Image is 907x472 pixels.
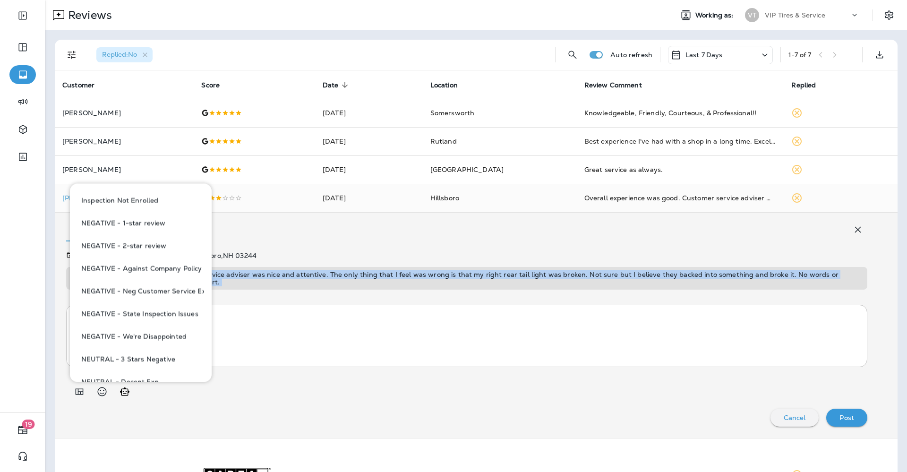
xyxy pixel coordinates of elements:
button: Expand Sidebar [9,6,36,25]
button: Export as CSV [870,45,889,64]
button: Settings [881,7,898,24]
button: NEGATIVE - Against Company Policy [77,257,204,280]
button: Post [826,409,867,427]
span: Replied : No [102,50,137,59]
button: Filters [62,45,81,64]
button: Select an emoji [93,382,111,401]
span: Location [430,81,470,89]
td: [DATE] [315,127,423,155]
td: [DATE] [315,184,423,212]
button: NEGATIVE - State Inspection Issues [77,303,204,326]
p: Cancel [784,414,806,421]
td: [DATE] [315,155,423,184]
p: Post [839,414,854,421]
button: Generate AI response [115,382,134,401]
span: Hillsboro [430,194,459,202]
button: Search Reviews [563,45,582,64]
div: Replied:No [96,47,153,62]
p: Last 7 Days [685,51,723,59]
span: 19 [22,420,35,429]
div: Overall experience was good. Customer service adviser was nice and attentive. The only thing that... [584,193,777,203]
button: NEGATIVE - We're Disappointed [77,326,204,348]
span: Score [201,81,232,89]
p: Auto refresh [610,51,652,59]
button: Add in a premade template [70,382,89,401]
span: Date [323,81,351,89]
button: Reply [66,215,117,249]
div: VT [745,8,759,22]
div: Great service as always. [584,165,777,174]
span: Somersworth [430,109,475,117]
span: [GEOGRAPHIC_DATA] [430,165,504,174]
button: NEGATIVE - Neg Customer Service Exp [77,280,204,303]
div: Best experience I've had with a shop in a long time. Excellent service, and very skilled techs. [584,137,777,146]
span: Rutland [430,137,457,146]
button: NEGATIVE - 2-star review [77,235,204,257]
span: Customer [62,81,94,89]
button: Inspection Not Enrolled [77,189,204,212]
p: VIP Tires & Service [765,11,825,19]
button: NEUTRAL - Decent Exp [77,371,204,394]
span: Customer [62,81,107,89]
p: [PERSON_NAME] [62,166,186,173]
p: Reviews [64,8,112,22]
div: Knowledgeable, Friendly, Courteous, & Professional!! [584,108,777,118]
button: Inspection Enrolled [77,167,204,189]
p: [PERSON_NAME] [62,194,186,202]
button: Cancel [770,409,819,427]
button: NEGATIVE - 1-star review [77,212,204,235]
button: 19 [9,421,36,439]
span: Review Comment [584,81,654,89]
span: Review Comment [584,81,642,89]
span: Replied [791,81,816,89]
p: [PERSON_NAME] [62,137,186,145]
div: 1 - 7 of 7 [788,51,811,59]
p: Overall experience was good. Customer service adviser was nice and attentive. The only thing that... [70,271,864,286]
span: Score [201,81,220,89]
td: [DATE] [315,99,423,127]
div: Click to view Customer Drawer [62,194,186,202]
button: NEUTRAL - 3 Stars Negative [77,348,204,371]
span: Working as: [695,11,736,19]
span: Date [323,81,339,89]
p: [PERSON_NAME] [62,109,186,117]
span: Location [430,81,458,89]
span: Replied [791,81,828,89]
